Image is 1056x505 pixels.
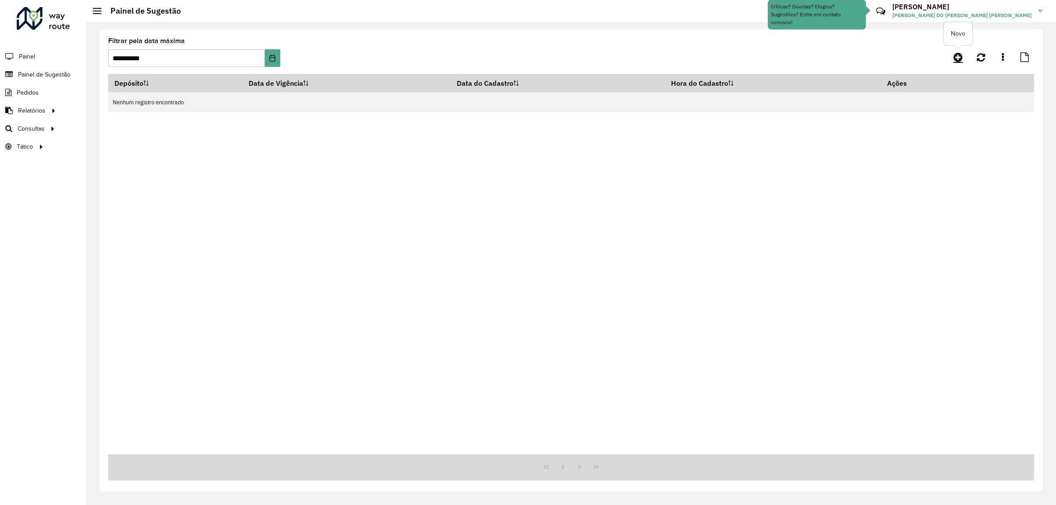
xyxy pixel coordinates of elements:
[18,70,70,79] span: Painel de Sugestão
[18,106,45,115] span: Relatórios
[242,74,451,92] th: Data de Vigência
[17,142,33,151] span: Tático
[108,74,242,92] th: Depósito
[102,6,181,16] h2: Painel de Sugestão
[108,36,185,46] label: Filtrar pela data máxima
[451,74,665,92] th: Data do Cadastro
[944,22,972,45] div: Novo
[892,3,1032,11] h3: [PERSON_NAME]
[17,88,39,97] span: Pedidos
[19,52,35,61] span: Painel
[881,74,934,92] th: Ações
[18,124,44,133] span: Consultas
[665,74,881,92] th: Hora do Cadastro
[108,92,1034,112] td: Nenhum registro encontrado
[265,49,280,67] button: Choose Date
[871,2,890,21] a: Contato Rápido
[892,11,1032,19] span: [PERSON_NAME] DO [PERSON_NAME] [PERSON_NAME]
